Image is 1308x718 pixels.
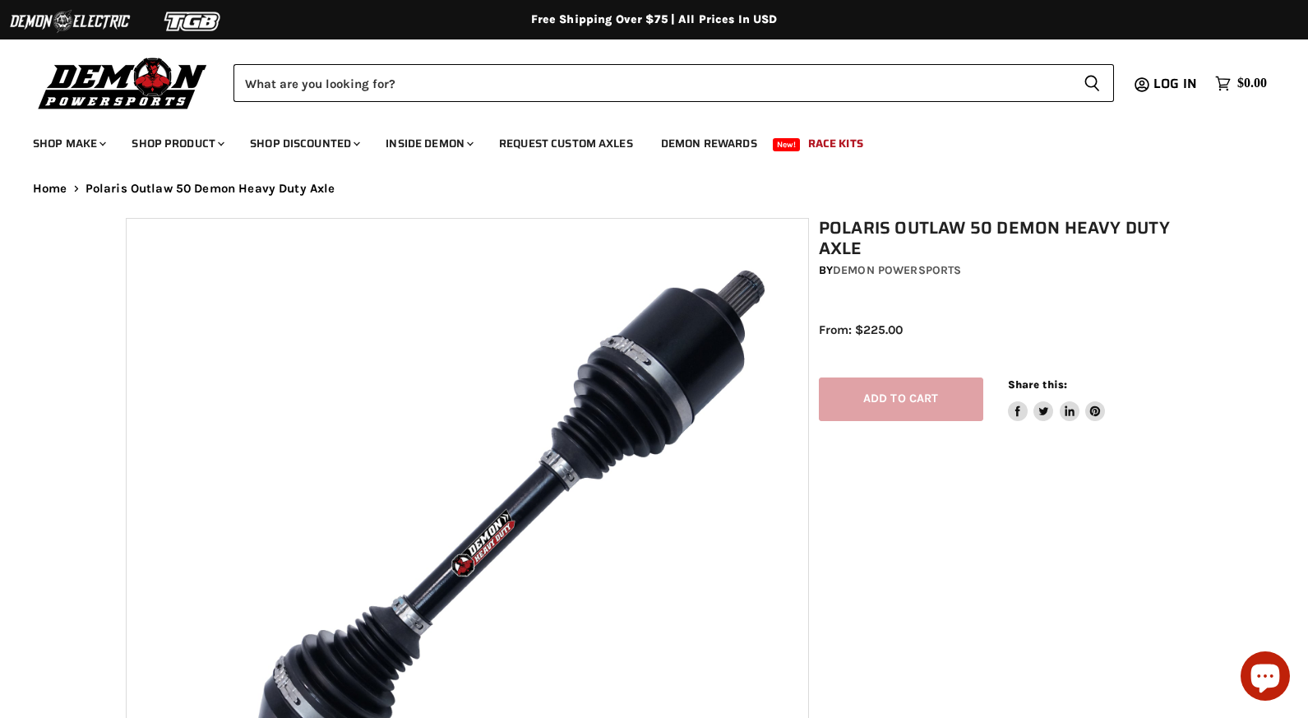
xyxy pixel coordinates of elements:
aside: Share this: [1008,378,1106,421]
span: $0.00 [1237,76,1267,91]
div: by [819,262,1191,280]
span: New! [773,138,801,151]
a: Demon Powersports [833,263,961,277]
input: Search [233,64,1070,102]
inbox-online-store-chat: Shopify online store chat [1236,651,1295,705]
a: Race Kits [796,127,876,160]
span: From: $225.00 [819,322,903,337]
span: Polaris Outlaw 50 Demon Heavy Duty Axle [86,182,335,196]
a: Shop Product [119,127,234,160]
form: Product [233,64,1114,102]
a: Shop Discounted [238,127,370,160]
a: Request Custom Axles [487,127,645,160]
ul: Main menu [21,120,1263,160]
a: Home [33,182,67,196]
img: Demon Electric Logo 2 [8,6,132,37]
h1: Polaris Outlaw 50 Demon Heavy Duty Axle [819,218,1191,259]
a: Log in [1146,76,1207,91]
a: Shop Make [21,127,116,160]
a: $0.00 [1207,72,1275,95]
a: Inside Demon [373,127,483,160]
a: Demon Rewards [649,127,770,160]
img: Demon Powersports [33,53,213,112]
img: TGB Logo 2 [132,6,255,37]
span: Log in [1153,73,1197,94]
span: Share this: [1008,378,1067,391]
button: Search [1070,64,1114,102]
